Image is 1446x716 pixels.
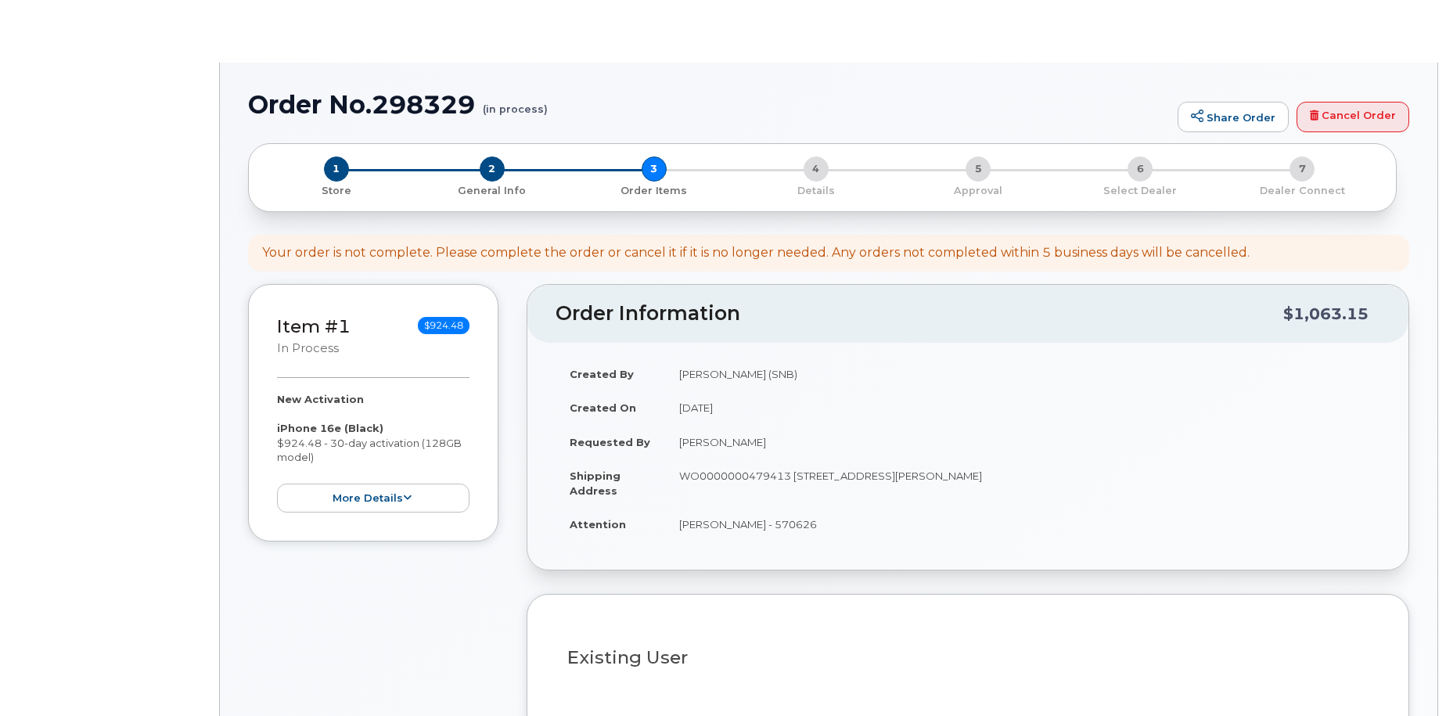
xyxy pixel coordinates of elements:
[1297,102,1409,133] a: Cancel Order
[262,244,1250,262] div: Your order is not complete. Please complete the order or cancel it if it is no longer needed. Any...
[665,459,1380,507] td: WO0000000479413 [STREET_ADDRESS][PERSON_NAME]
[277,341,339,355] small: in process
[248,91,1170,118] h1: Order No.298329
[277,422,383,434] strong: iPhone 16e (Black)
[1178,102,1289,133] a: Share Order
[480,157,505,182] span: 2
[665,357,1380,391] td: [PERSON_NAME] (SNB)
[324,157,349,182] span: 1
[556,303,1283,325] h2: Order Information
[261,182,411,198] a: 1 Store
[277,484,469,513] button: more details
[665,425,1380,459] td: [PERSON_NAME]
[417,184,567,198] p: General Info
[411,182,573,198] a: 2 General Info
[277,393,364,405] strong: New Activation
[570,401,636,414] strong: Created On
[277,392,469,513] div: $924.48 - 30-day activation (128GB model)
[665,507,1380,541] td: [PERSON_NAME] - 570626
[570,436,650,448] strong: Requested By
[418,317,469,334] span: $924.48
[268,184,405,198] p: Store
[665,390,1380,425] td: [DATE]
[570,368,634,380] strong: Created By
[570,470,620,497] strong: Shipping Address
[570,518,626,531] strong: Attention
[277,315,351,337] a: Item #1
[567,648,1369,667] h3: Existing User
[483,91,548,115] small: (in process)
[1283,299,1369,329] div: $1,063.15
